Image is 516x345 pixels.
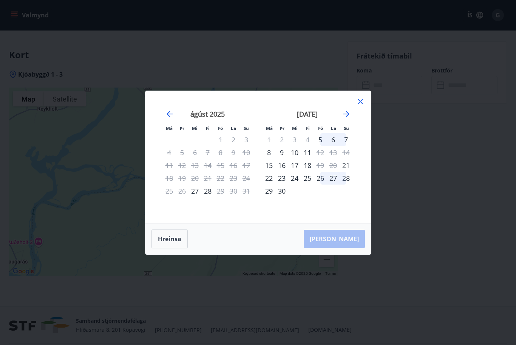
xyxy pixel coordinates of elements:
[190,109,225,119] strong: ágúst 2025
[275,172,288,185] div: 23
[275,159,288,172] div: 16
[214,146,227,159] td: Not available. föstudagur, 8. ágúst 2025
[188,159,201,172] td: Not available. miðvikudagur, 13. ágúst 2025
[163,146,176,159] td: Not available. mánudagur, 4. ágúst 2025
[340,146,352,159] td: Not available. sunnudagur, 14. september 2025
[176,185,188,197] td: Not available. þriðjudagur, 26. ágúst 2025
[240,172,253,185] td: Not available. sunnudagur, 24. ágúst 2025
[214,172,227,185] td: Not available. föstudagur, 22. ágúst 2025
[288,146,301,159] div: 10
[244,125,249,131] small: Su
[288,159,301,172] td: Choose miðvikudagur, 17. september 2025 as your check-in date. It’s available.
[314,133,327,146] div: Aðeins innritun í boði
[340,172,352,185] div: 28
[206,125,210,131] small: Fi
[301,159,314,172] td: Choose fimmtudagur, 18. september 2025 as your check-in date. It’s available.
[301,172,314,185] td: Choose fimmtudagur, 25. september 2025 as your check-in date. It’s available.
[240,146,253,159] td: Not available. sunnudagur, 10. ágúst 2025
[240,185,253,197] td: Not available. sunnudagur, 31. ágúst 2025
[263,159,275,172] div: Aðeins innritun í boði
[227,172,240,185] td: Not available. laugardagur, 23. ágúst 2025
[288,159,301,172] div: 17
[176,146,188,159] td: Not available. þriðjudagur, 5. ágúst 2025
[192,125,198,131] small: Mi
[214,185,227,197] div: Aðeins útritun í boði
[292,125,298,131] small: Mi
[275,133,288,146] td: Not available. þriðjudagur, 2. september 2025
[188,172,201,185] td: Not available. miðvikudagur, 20. ágúst 2025
[151,229,188,248] button: Hreinsa
[263,159,275,172] td: Choose mánudagur, 15. september 2025 as your check-in date. It’s available.
[301,159,314,172] div: 18
[231,125,236,131] small: La
[227,133,240,146] td: Not available. laugardagur, 2. ágúst 2025
[288,146,301,159] td: Choose miðvikudagur, 10. september 2025 as your check-in date. It’s available.
[288,133,301,146] td: Not available. miðvikudagur, 3. september 2025
[327,133,340,146] div: 6
[340,159,352,172] div: Aðeins innritun í boði
[263,146,275,159] div: 8
[176,172,188,185] td: Not available. þriðjudagur, 19. ágúst 2025
[180,125,184,131] small: Þr
[314,172,327,185] div: 26
[227,185,240,197] td: Not available. laugardagur, 30. ágúst 2025
[327,133,340,146] td: Choose laugardagur, 6. september 2025 as your check-in date. It’s available.
[263,133,275,146] td: Not available. mánudagur, 1. september 2025
[314,172,327,185] td: Choose föstudagur, 26. september 2025 as your check-in date. It’s available.
[344,125,349,131] small: Su
[280,125,284,131] small: Þr
[163,159,176,172] td: Not available. mánudagur, 11. ágúst 2025
[263,185,275,197] div: 29
[275,185,288,197] div: 30
[327,159,340,172] td: Not available. laugardagur, 20. september 2025
[263,146,275,159] td: Choose mánudagur, 8. september 2025 as your check-in date. It’s available.
[314,133,327,146] td: Choose föstudagur, 5. september 2025 as your check-in date. It’s available.
[163,172,176,185] td: Not available. mánudagur, 18. ágúst 2025
[214,185,227,197] td: Not available. föstudagur, 29. ágúst 2025
[201,185,214,197] div: 28
[275,172,288,185] td: Choose þriðjudagur, 23. september 2025 as your check-in date. It’s available.
[188,185,201,197] td: Choose miðvikudagur, 27. ágúst 2025 as your check-in date. It’s available.
[240,159,253,172] td: Not available. sunnudagur, 17. ágúst 2025
[327,172,340,185] td: Choose laugardagur, 27. september 2025 as your check-in date. It’s available.
[227,159,240,172] td: Not available. laugardagur, 16. ágúst 2025
[275,146,288,159] td: Choose þriðjudagur, 9. september 2025 as your check-in date. It’s available.
[188,185,201,197] div: Aðeins innritun í boði
[301,172,314,185] div: 25
[314,159,327,172] td: Not available. föstudagur, 19. september 2025
[275,185,288,197] td: Choose þriðjudagur, 30. september 2025 as your check-in date. It’s available.
[301,146,314,159] div: 11
[314,146,327,159] td: Not available. föstudagur, 12. september 2025
[327,146,340,159] td: Not available. laugardagur, 13. september 2025
[176,159,188,172] td: Not available. þriðjudagur, 12. ágúst 2025
[240,133,253,146] td: Not available. sunnudagur, 3. ágúst 2025
[201,172,214,185] td: Not available. fimmtudagur, 21. ágúst 2025
[275,146,288,159] div: 9
[331,125,336,131] small: La
[214,133,227,146] td: Not available. föstudagur, 1. ágúst 2025
[154,100,362,214] div: Calendar
[266,125,273,131] small: Má
[275,159,288,172] td: Choose þriðjudagur, 16. september 2025 as your check-in date. It’s available.
[201,159,214,172] td: Not available. fimmtudagur, 14. ágúst 2025
[288,172,301,185] td: Choose miðvikudagur, 24. september 2025 as your check-in date. It’s available.
[201,185,214,197] td: Choose fimmtudagur, 28. ágúst 2025 as your check-in date. It’s available.
[297,109,318,119] strong: [DATE]
[263,172,275,185] div: 22
[340,159,352,172] td: Choose sunnudagur, 21. september 2025 as your check-in date. It’s available.
[342,109,351,119] div: Move forward to switch to the next month.
[227,146,240,159] td: Not available. laugardagur, 9. ágúst 2025
[314,159,327,172] div: Aðeins útritun í boði
[201,146,214,159] td: Not available. fimmtudagur, 7. ágúst 2025
[218,125,223,131] small: Fö
[340,172,352,185] td: Choose sunnudagur, 28. september 2025 as your check-in date. It’s available.
[163,185,176,197] td: Not available. mánudagur, 25. ágúst 2025
[188,146,201,159] td: Not available. miðvikudagur, 6. ágúst 2025
[301,146,314,159] td: Choose fimmtudagur, 11. september 2025 as your check-in date. It’s available.
[301,133,314,146] td: Not available. fimmtudagur, 4. september 2025
[327,172,340,185] div: 27
[263,185,275,197] td: Choose mánudagur, 29. september 2025 as your check-in date. It’s available.
[318,125,323,131] small: Fö
[340,133,352,146] td: Choose sunnudagur, 7. september 2025 as your check-in date. It’s available.
[165,109,174,119] div: Move backward to switch to the previous month.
